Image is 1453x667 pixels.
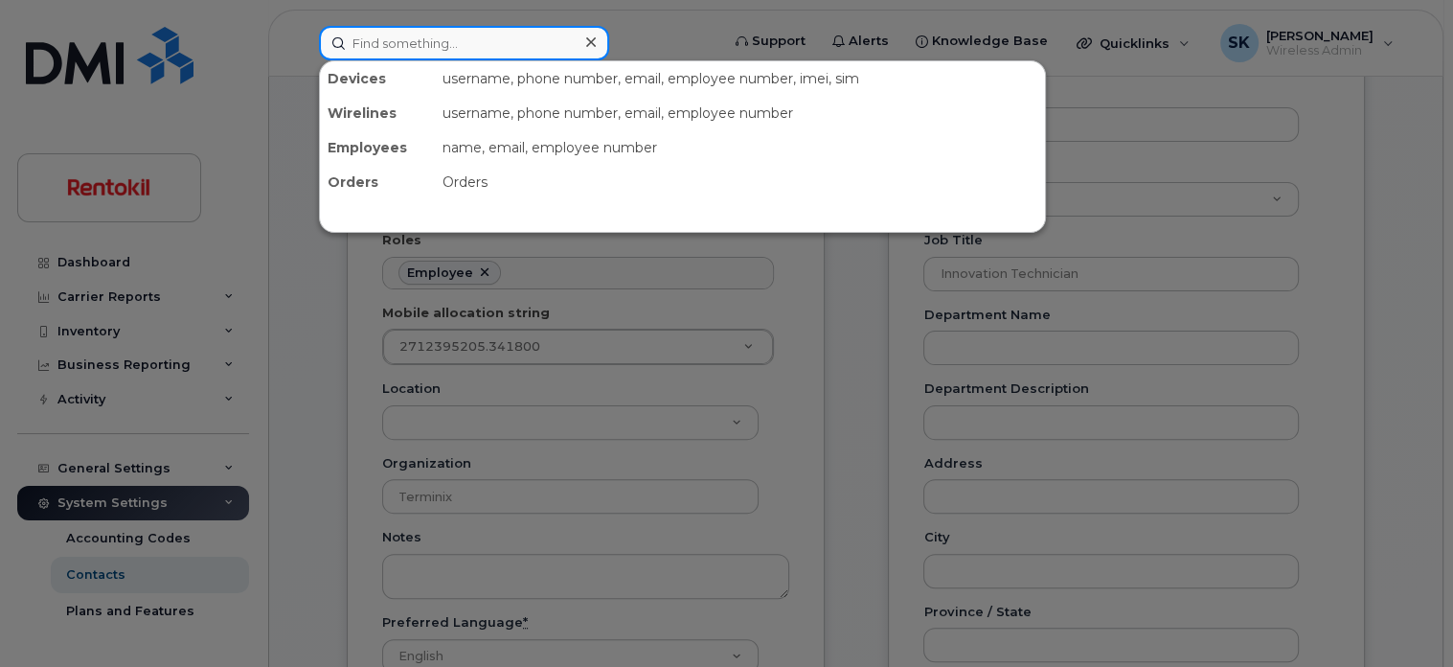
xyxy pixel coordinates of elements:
[435,130,1045,165] div: name, email, employee number
[319,26,609,60] input: Find something...
[435,61,1045,96] div: username, phone number, email, employee number, imei, sim
[435,165,1045,199] div: Orders
[1370,584,1439,653] iframe: Messenger Launcher
[320,130,435,165] div: Employees
[320,96,435,130] div: Wirelines
[320,165,435,199] div: Orders
[320,61,435,96] div: Devices
[435,96,1045,130] div: username, phone number, email, employee number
